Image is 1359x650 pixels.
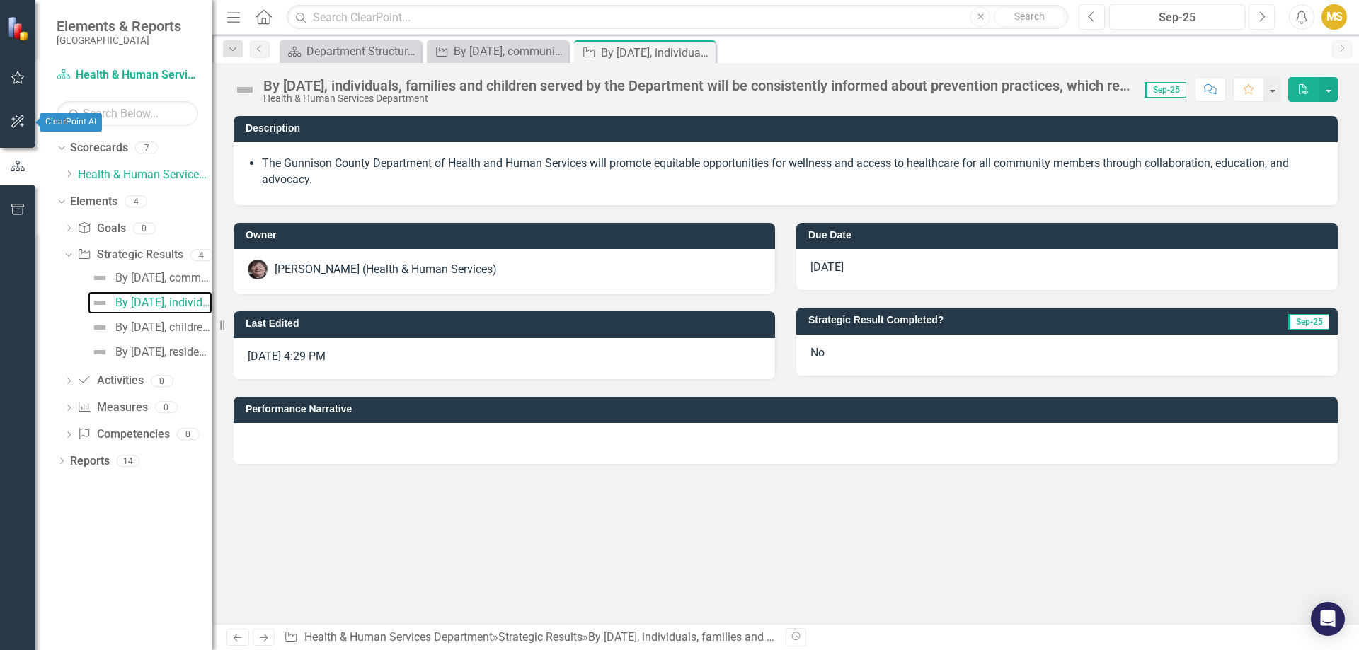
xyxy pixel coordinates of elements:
img: Not Defined [91,344,108,361]
a: By [DATE], individuals, families and children served by the Department will be consistently infor... [88,291,212,314]
div: By [DATE], children in the [GEOGRAPHIC_DATA] will experience safe, healthy environments to grow i... [115,321,212,334]
h3: Performance Narrative [246,404,1331,414]
a: Strategic Results [498,630,583,644]
span: Sep-25 [1145,82,1186,98]
a: Health & Human Services Department [57,67,198,83]
button: Search [994,7,1065,27]
div: Sep-25 [1114,9,1240,26]
img: ClearPoint Strategy [7,16,32,41]
img: Joni Reynolds [248,260,268,279]
img: Not Defined [91,319,108,336]
a: Reports [70,453,110,470]
span: Search [1014,11,1045,22]
img: Not Defined [234,79,256,101]
div: Health & Human Services Department [263,93,1130,104]
h3: Description [246,123,1331,134]
div: 4 [190,249,213,261]
span: Elements & Reports [57,18,181,35]
a: Health & Human Services Department [304,630,493,644]
img: Not Defined [91,269,108,286]
div: [DATE] 4:29 PM [234,338,775,379]
div: ClearPoint AI [40,113,102,132]
small: [GEOGRAPHIC_DATA] [57,35,181,46]
input: Search ClearPoint... [287,5,1068,30]
div: 7 [135,142,158,154]
a: Measures [77,400,147,416]
a: Health & Human Services Department [78,167,212,183]
a: Scorecards [70,140,128,156]
div: By [DATE], community members and organizations will experience the Department as a customer-focus... [115,272,212,284]
a: Competencies [77,426,169,443]
h3: Last Edited [246,318,768,329]
div: » » [284,629,775,646]
a: By [DATE], children in the [GEOGRAPHIC_DATA] will experience safe, healthy environments to grow i... [88,316,212,339]
div: 0 [133,222,156,234]
a: Activities [77,373,143,389]
div: 4 [125,195,147,207]
input: Search Below... [57,101,198,126]
li: The Gunnison County Department of Health and Human Services will promote equitable opportunities ... [262,156,1324,188]
img: Not Defined [91,294,108,311]
a: By [DATE], residents and visitors will experience a comprehensive community healthcare system in ... [88,341,212,364]
div: 0 [177,429,200,441]
span: No [810,346,825,359]
a: Strategic Results [77,247,183,263]
h3: Owner [246,230,768,240]
div: By [DATE], individuals, families and children served by the Department will be consistently infor... [115,296,212,309]
button: Sep-25 [1109,4,1245,30]
h3: Due Date [808,230,1331,240]
div: 0 [155,402,178,414]
a: Elements [70,194,117,210]
h3: Strategic Result Completed? [808,315,1205,325]
div: [PERSON_NAME] (Health & Human Services) [275,262,497,278]
a: Department Structure & Strategic Results [283,42,418,60]
div: By [DATE], residents and visitors will experience a comprehensive community healthcare system in ... [115,346,212,359]
div: Open Intercom Messenger [1311,602,1345,636]
a: Goals [77,221,125,237]
div: By [DATE], individuals, families and children served by the Department will be consistently infor... [601,44,712,62]
a: By [DATE], community members and organizations will experience the Department as a customer-focus... [88,267,212,289]
span: Sep-25 [1288,314,1329,330]
div: By [DATE], community members and organizations will experience the Department as a customer-focus... [454,42,565,60]
div: By [DATE], individuals, families and children served by the Department will be consistently infor... [263,78,1130,93]
div: 14 [117,455,139,467]
a: By [DATE], community members and organizations will experience the Department as a customer-focus... [430,42,565,60]
button: MS [1321,4,1347,30]
div: Department Structure & Strategic Results [306,42,418,60]
div: 0 [151,375,173,387]
span: [DATE] [810,260,844,274]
